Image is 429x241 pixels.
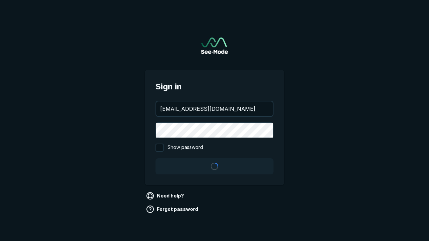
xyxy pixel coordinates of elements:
a: Forgot password [145,204,201,215]
span: Sign in [156,81,273,93]
span: Show password [168,144,203,152]
input: your@email.com [156,101,273,116]
a: Need help? [145,190,187,201]
img: See-Mode Logo [201,37,228,54]
a: Go to sign in [201,37,228,54]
